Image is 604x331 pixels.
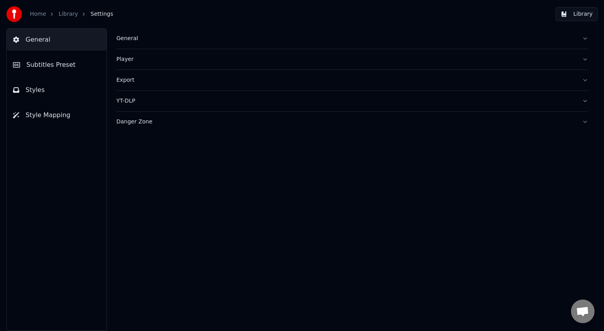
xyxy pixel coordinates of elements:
[116,97,576,105] div: YT-DLP
[556,7,598,21] button: Library
[7,79,107,101] button: Styles
[116,91,588,111] button: YT-DLP
[59,10,78,18] a: Library
[7,104,107,126] button: Style Mapping
[7,54,107,76] button: Subtitles Preset
[116,112,588,132] button: Danger Zone
[116,35,576,42] div: General
[26,60,75,70] span: Subtitles Preset
[26,110,70,120] span: Style Mapping
[571,300,595,323] div: Open chat
[30,10,113,18] nav: breadcrumb
[116,118,576,126] div: Danger Zone
[116,55,576,63] div: Player
[26,35,50,44] span: General
[30,10,46,18] a: Home
[116,70,588,90] button: Export
[116,76,576,84] div: Export
[90,10,113,18] span: Settings
[7,29,107,51] button: General
[6,6,22,22] img: youka
[116,28,588,49] button: General
[116,49,588,70] button: Player
[26,85,45,95] span: Styles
